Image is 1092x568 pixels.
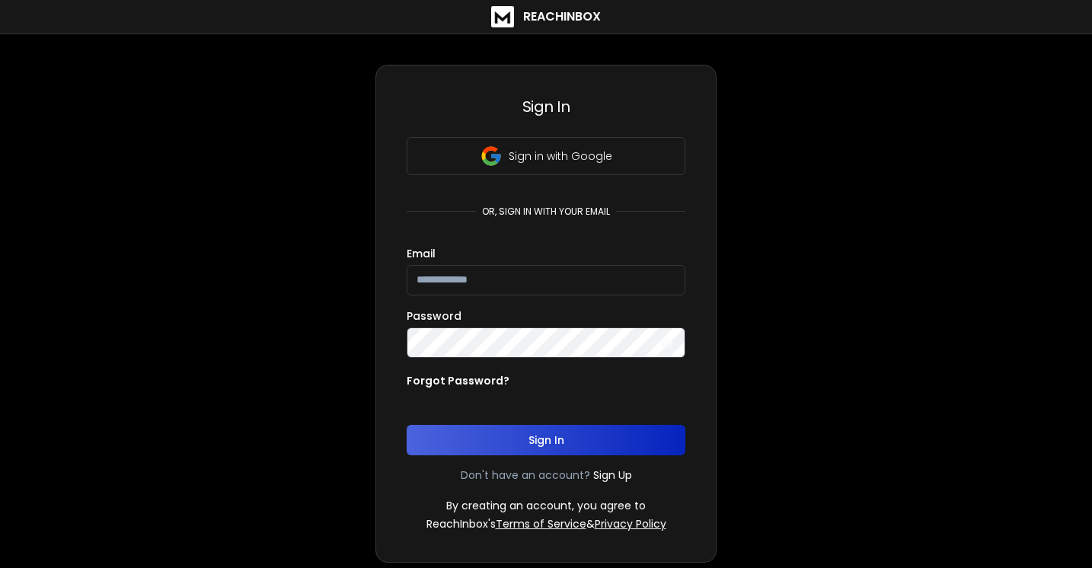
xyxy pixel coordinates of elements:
[407,425,685,455] button: Sign In
[593,467,632,483] a: Sign Up
[407,137,685,175] button: Sign in with Google
[496,516,586,531] a: Terms of Service
[523,8,601,26] h1: ReachInbox
[476,206,616,218] p: or, sign in with your email
[595,516,666,531] a: Privacy Policy
[407,311,461,321] label: Password
[509,148,612,164] p: Sign in with Google
[446,498,646,513] p: By creating an account, you agree to
[407,373,509,388] p: Forgot Password?
[426,516,666,531] p: ReachInbox's &
[407,96,685,117] h3: Sign In
[491,6,514,27] img: logo
[461,467,590,483] p: Don't have an account?
[491,6,601,27] a: ReachInbox
[407,248,436,259] label: Email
